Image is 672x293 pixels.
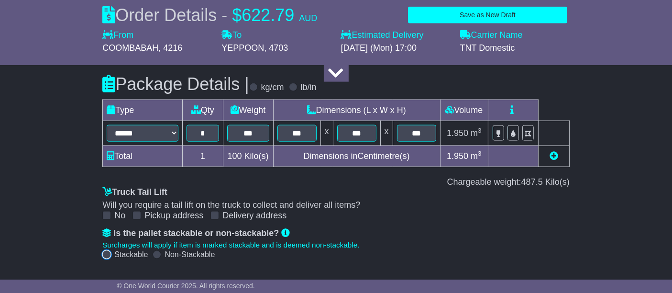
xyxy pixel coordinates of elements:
div: Order Details - [102,5,317,25]
div: TNT Domestic [460,43,570,54]
label: Truck Tail Lift [102,187,167,198]
label: Delivery address [222,211,286,221]
span: 1.950 [447,151,468,161]
div: Surcharges will apply if item is marked stackable and is deemed non-stackable. [102,241,570,249]
div: [DATE] (Mon) 17:00 [341,43,450,54]
td: Kilo(s) [223,146,273,167]
span: m [471,151,482,161]
sup: 3 [478,127,482,134]
label: Pickup address [144,211,203,221]
td: Volume [440,100,488,121]
span: YEPPOON [221,43,264,53]
label: Stackable [114,250,148,259]
button: Save as New Draft [408,7,567,23]
td: Dimensions (L x W x H) [273,100,440,121]
sup: 3 [478,150,482,157]
div: Will you require a tail lift on the truck to collect and deliver all items? [102,200,570,211]
span: m [471,128,482,138]
label: No [114,211,125,221]
td: x [380,121,393,146]
label: To [221,30,242,41]
td: Qty [183,100,223,121]
div: Chargeable weight: Kilo(s) [102,177,570,188]
span: COOMBABAH [102,43,158,53]
a: Add new item [550,151,558,161]
label: Carrier Name [460,30,523,41]
td: 1 [183,146,223,167]
td: Type [103,100,183,121]
label: lb/in [301,82,317,93]
span: 487.5 [521,177,543,187]
span: AUD [299,13,317,23]
span: 100 [227,151,242,161]
td: Total [103,146,183,167]
td: Weight [223,100,273,121]
span: 1.950 [447,128,468,138]
td: x [320,121,333,146]
label: Estimated Delivery [341,30,450,41]
span: , 4703 [264,43,288,53]
span: © One World Courier 2025. All rights reserved. [117,282,255,290]
span: 622.79 [242,5,294,25]
h3: Package Details | [102,75,249,94]
label: kg/cm [261,82,284,93]
label: From [102,30,133,41]
span: Is the pallet stackable or non-stackable? [113,228,279,238]
span: , 4216 [158,43,182,53]
label: Non-Stackable [165,250,215,259]
span: $ [232,5,242,25]
td: Dimensions in Centimetre(s) [273,146,440,167]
